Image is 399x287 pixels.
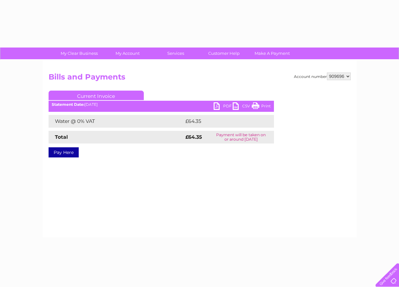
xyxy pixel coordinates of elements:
[214,102,233,112] a: PDF
[49,147,79,157] a: Pay Here
[49,115,184,128] td: Water @ 0% VAT
[53,48,105,59] a: My Clear Business
[184,115,261,128] td: £64.35
[198,48,250,59] a: Customer Help
[294,73,351,80] div: Account number
[252,102,271,112] a: Print
[52,102,84,107] b: Statement Date:
[233,102,252,112] a: CSV
[185,134,202,140] strong: £64.35
[49,102,274,107] div: [DATE]
[49,91,144,100] a: Current Invoice
[55,134,68,140] strong: Total
[246,48,298,59] a: Make A Payment
[49,73,351,85] h2: Bills and Payments
[150,48,202,59] a: Services
[208,131,274,143] td: Payment will be taken on or around [DATE]
[101,48,154,59] a: My Account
